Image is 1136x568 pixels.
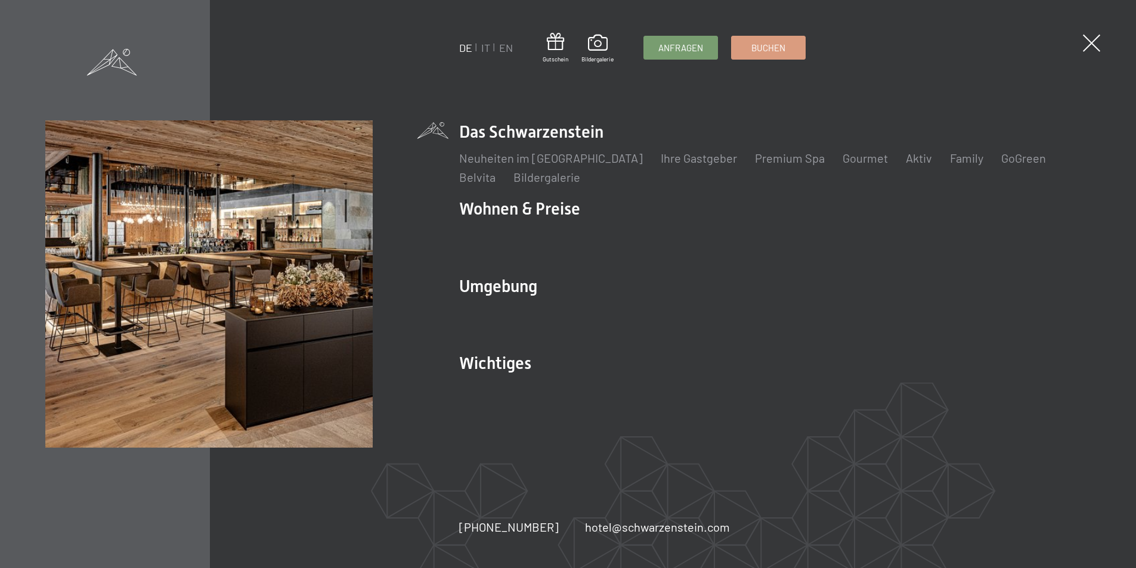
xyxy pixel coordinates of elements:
a: [PHONE_NUMBER] [459,519,559,535]
a: Premium Spa [755,151,825,165]
span: Gutschein [543,55,568,63]
span: Bildergalerie [581,55,614,63]
a: Neuheiten im [GEOGRAPHIC_DATA] [459,151,643,165]
span: Anfragen [658,42,703,54]
a: DE [459,41,472,54]
span: Buchen [751,42,785,54]
a: GoGreen [1001,151,1046,165]
a: Bildergalerie [581,35,614,63]
a: hotel@schwarzenstein.com [585,519,730,535]
a: IT [481,41,490,54]
a: Ihre Gastgeber [661,151,737,165]
a: Gourmet [843,151,888,165]
a: Aktiv [906,151,932,165]
span: [PHONE_NUMBER] [459,520,559,534]
a: EN [499,41,513,54]
a: Family [950,151,983,165]
a: Gutschein [543,33,568,63]
a: Buchen [732,36,805,59]
a: Anfragen [644,36,717,59]
a: Belvita [459,170,496,184]
a: Bildergalerie [513,170,580,184]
